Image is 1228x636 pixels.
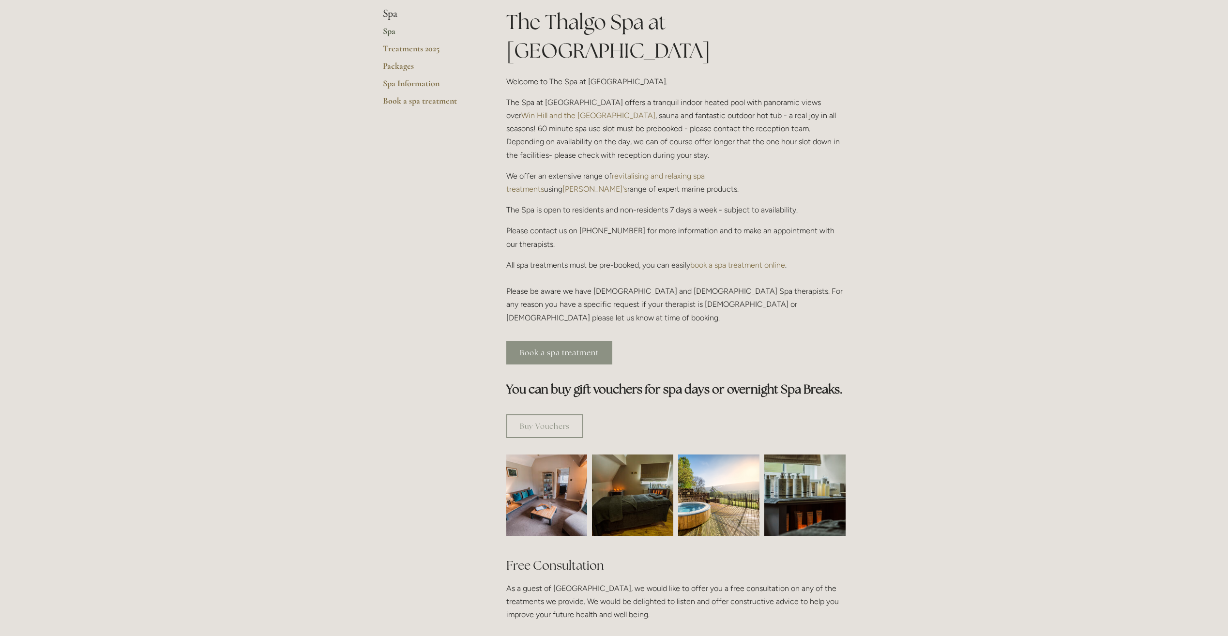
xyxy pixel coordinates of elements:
a: [PERSON_NAME]'s [562,184,627,194]
a: Book a spa treatment [506,341,612,364]
img: Waiting room, spa room, Losehill House Hotel and Spa [486,454,608,536]
h1: The Thalgo Spa at [GEOGRAPHIC_DATA] [506,8,846,65]
a: book a spa treatment online [690,260,785,270]
a: Spa [383,26,475,43]
p: We offer an extensive range of using range of expert marine products. [506,169,846,196]
a: Buy Vouchers [506,414,583,438]
img: Body creams in the spa room, Losehill House Hotel and Spa [744,454,866,536]
a: Treatments 2025 [383,43,475,61]
a: Win Hill and the [GEOGRAPHIC_DATA] [521,111,655,120]
h2: Free Consultation [506,557,846,574]
li: Spa [383,8,475,20]
a: Packages [383,61,475,78]
img: Spa room, Losehill House Hotel and Spa [572,454,694,536]
p: All spa treatments must be pre-booked, you can easily . Please be aware we have [DEMOGRAPHIC_DATA... [506,258,846,324]
strong: You can buy gift vouchers for spa days or overnight Spa Breaks. [506,381,843,397]
a: Book a spa treatment [383,95,475,113]
p: As a guest of [GEOGRAPHIC_DATA], we would like to offer you a free consultation on any of the tre... [506,582,846,621]
img: Outdoor jacuzzi with a view of the Peak District, Losehill House Hotel and Spa [678,454,759,536]
p: Please contact us on [PHONE_NUMBER] for more information and to make an appointment with our ther... [506,224,846,250]
p: The Spa is open to residents and non-residents 7 days a week - subject to availability. [506,203,846,216]
p: Welcome to The Spa at [GEOGRAPHIC_DATA]. [506,75,846,88]
p: The Spa at [GEOGRAPHIC_DATA] offers a tranquil indoor heated pool with panoramic views over , sau... [506,96,846,162]
a: Spa Information [383,78,475,95]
